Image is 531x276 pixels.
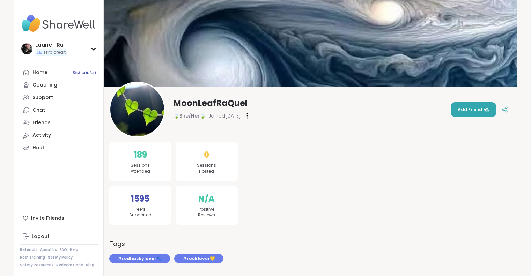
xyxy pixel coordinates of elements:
span: 0 [204,149,209,161]
span: Positive Reviews [198,207,215,218]
span: #redhuskylover🐾 [118,255,162,262]
div: Home [32,69,47,76]
div: Host [32,144,44,151]
span: 1 Pro credit [44,50,66,55]
span: 189 [134,149,147,161]
div: Activity [32,132,51,139]
a: Safety Policy [48,255,73,260]
a: Referrals [20,247,37,252]
span: N/A [198,193,215,205]
a: Host [20,142,98,154]
a: Home1Scheduled [20,66,98,79]
span: 1595 [131,193,149,205]
h3: Tags [109,239,125,248]
span: Peers Supported [129,207,152,218]
div: Chat [32,107,45,114]
a: Blog [86,263,94,268]
div: Laurie_Ru [35,41,67,49]
a: Support [20,91,98,104]
a: Safety Resources [20,263,53,268]
div: Invite Friends [20,212,98,224]
a: Logout [20,230,98,243]
span: #rocklover💛 [183,255,215,262]
a: About Us [40,247,57,252]
a: Help [70,247,78,252]
img: Laurie_Ru [21,43,32,54]
span: Sessions Hosted [197,163,216,174]
a: Chat [20,104,98,117]
span: Joined [DATE] [208,112,241,119]
span: MoonLeafRaQuel [174,98,248,109]
a: Friends [20,117,98,129]
span: Sessions Attended [131,163,150,174]
div: Support [32,94,53,101]
div: Logout [32,233,50,240]
a: Redeem Code [56,263,83,268]
span: 🍃She/Her🍃 [174,112,206,119]
img: MoonLeafRaQuel [110,83,164,136]
a: Activity [20,129,98,142]
span: Add Friend [458,106,489,113]
a: FAQ [60,247,67,252]
span: 1 Scheduled [73,70,96,75]
div: Coaching [32,82,57,89]
div: Friends [32,119,51,126]
button: Add Friend [451,102,496,117]
img: ShareWell Nav Logo [20,11,98,36]
a: Host Training [20,255,45,260]
a: Coaching [20,79,98,91]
